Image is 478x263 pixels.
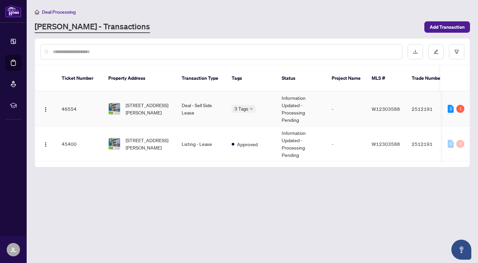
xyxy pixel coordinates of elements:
th: Transaction Type [176,65,226,91]
td: Information Updated - Processing Pending [276,91,326,126]
span: [STREET_ADDRESS][PERSON_NAME] [126,137,171,151]
img: logo [5,5,21,17]
td: 2512191 [406,91,453,126]
th: Project Name [326,65,366,91]
div: 2 [448,105,454,113]
span: [STREET_ADDRESS][PERSON_NAME] [126,101,171,116]
span: edit [434,49,438,54]
td: Deal - Sell Side Lease [176,91,226,126]
th: Status [276,65,326,91]
span: W12303588 [372,141,400,147]
button: edit [428,44,444,59]
span: home [35,10,39,14]
th: Property Address [103,65,176,91]
img: thumbnail-img [109,103,120,114]
th: MLS # [366,65,406,91]
button: download [408,44,423,59]
span: Add Transaction [430,22,465,32]
span: download [413,49,418,54]
div: 1 [456,105,464,113]
td: Information Updated - Processing Pending [276,126,326,162]
td: 2512191 [406,126,453,162]
span: 3 Tags [234,105,248,112]
span: down [250,107,253,110]
td: - [326,91,366,126]
span: Deal Processing [42,9,76,15]
img: thumbnail-img [109,138,120,150]
th: Tags [226,65,276,91]
span: Approved [237,141,258,148]
button: Logo [40,103,51,114]
img: Logo [43,107,48,112]
span: filter [454,49,459,54]
button: Add Transaction [424,21,470,33]
td: - [326,126,366,162]
div: 0 [456,140,464,148]
td: Listing - Lease [176,126,226,162]
img: Logo [43,142,48,147]
span: JL [11,245,16,254]
button: Open asap [451,240,471,260]
td: 46554 [56,91,103,126]
th: Trade Number [406,65,453,91]
td: 45400 [56,126,103,162]
span: W12303588 [372,106,400,112]
button: Logo [40,139,51,149]
a: [PERSON_NAME] - Transactions [35,21,150,33]
button: filter [449,44,464,59]
div: 0 [448,140,454,148]
th: Ticket Number [56,65,103,91]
